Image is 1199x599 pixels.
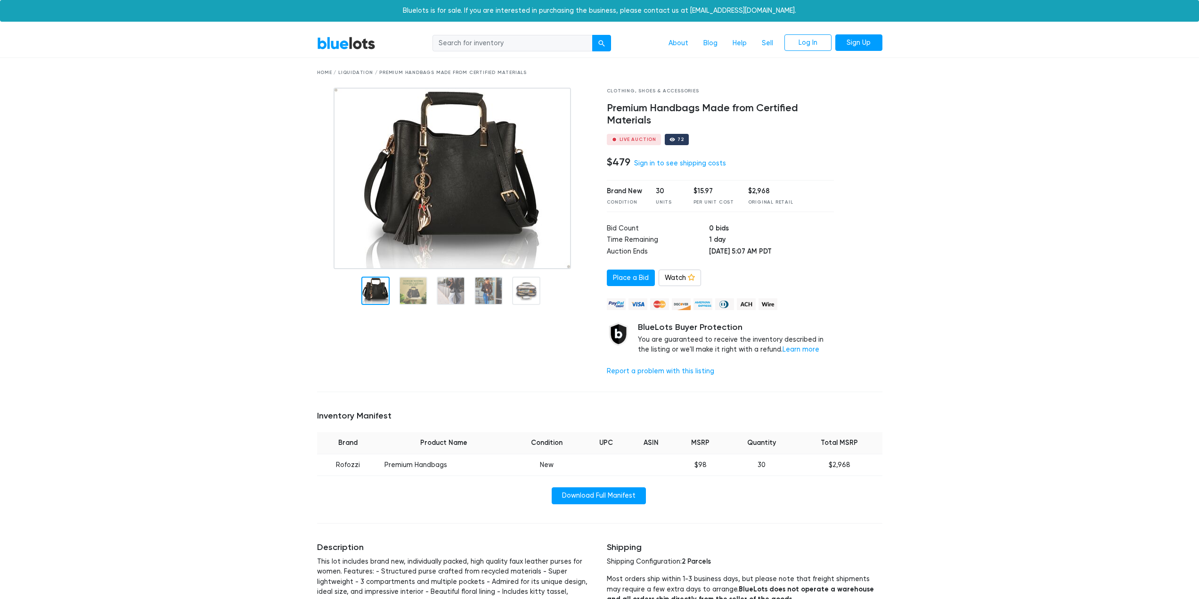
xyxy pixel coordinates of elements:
[379,454,509,476] td: Premium Handbags
[607,235,709,246] td: Time Remaining
[607,542,882,553] h5: Shipping
[584,432,628,454] th: UPC
[677,137,684,142] div: 72
[693,298,712,310] img: american_express-ae2a9f97a040b4b41f6397f7637041a5861d5f99d0716c09922aba4e24c8547d.png
[607,270,655,287] a: Place a Bid
[659,270,701,287] a: Watch
[607,298,626,310] img: paypal_credit-80455e56f6e1299e8d57f40c0dcee7b8cd4ae79b9eccbfc37e2480457ba36de9.png
[650,298,669,310] img: mastercard-42073d1d8d11d6635de4c079ffdb20a4f30a903dc55d1612383a1b395dd17f39.png
[725,34,754,52] a: Help
[715,298,734,310] img: diners_club-c48f30131b33b1bb0e5d0e2dbd43a8bea4cb12cb2961413e2f4250e06c020426.png
[709,246,834,258] td: [DATE] 5:07 AM PDT
[656,199,679,206] div: Units
[759,298,777,310] img: wire-908396882fe19aaaffefbd8e17b12f2f29708bd78693273c0e28e3a24408487f.png
[797,432,882,454] th: Total MSRP
[693,199,734,206] div: Per Unit Cost
[317,36,375,50] a: BlueLots
[672,298,691,310] img: discover-82be18ecfda2d062aad2762c1ca80e2d36a4073d45c9e0ffae68cd515fbd3d32.png
[552,487,646,504] a: Download Full Manifest
[748,199,793,206] div: Original Retail
[696,34,725,52] a: Blog
[607,199,642,206] div: Condition
[509,432,584,454] th: Condition
[638,322,834,355] div: You are guaranteed to receive the inventory described in the listing or we'll make it right with ...
[835,34,882,51] a: Sign Up
[748,186,793,197] div: $2,968
[709,235,834,246] td: 1 day
[607,156,630,168] h4: $479
[317,432,379,454] th: Brand
[607,322,630,346] img: buyer_protection_shield-3b65640a83011c7d3ede35a8e5a80bfdfaa6a97447f0071c1475b91a4b0b3d01.png
[317,454,379,476] td: Rofozzi
[726,454,797,476] td: 30
[432,35,593,52] input: Search for inventory
[754,34,781,52] a: Sell
[797,454,882,476] td: $2,968
[783,345,819,353] a: Learn more
[607,367,714,375] a: Report a problem with this listing
[674,432,726,454] th: MSRP
[628,432,674,454] th: ASIN
[674,454,726,476] td: $98
[638,322,834,333] h5: BlueLots Buyer Protection
[607,246,709,258] td: Auction Ends
[628,298,647,310] img: visa-79caf175f036a155110d1892330093d4c38f53c55c9ec9e2c3a54a56571784bb.png
[607,88,834,95] div: Clothing, Shoes & Accessories
[693,186,734,197] div: $15.97
[607,186,642,197] div: Brand New
[509,454,584,476] td: New
[784,34,832,51] a: Log In
[607,102,834,127] h4: Premium Handbags Made from Certified Materials
[334,88,571,269] img: bf2101ee-58b1-4b77-8e9a-4aeaaf4967f4-1731135554.jpg
[379,432,509,454] th: Product Name
[620,137,657,142] div: Live Auction
[634,159,726,167] a: Sign in to see shipping costs
[682,557,711,566] span: 2 Parcels
[317,69,882,76] div: Home / Liquidation / Premium Handbags Made from Certified Materials
[737,298,756,310] img: ach-b7992fed28a4f97f893c574229be66187b9afb3f1a8d16a4691d3d3140a8ab00.png
[607,223,709,235] td: Bid Count
[661,34,696,52] a: About
[656,186,679,197] div: 30
[726,432,797,454] th: Quantity
[709,223,834,235] td: 0 bids
[317,542,593,553] h5: Description
[607,557,882,567] p: Shipping Configuration:
[317,411,882,421] h5: Inventory Manifest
